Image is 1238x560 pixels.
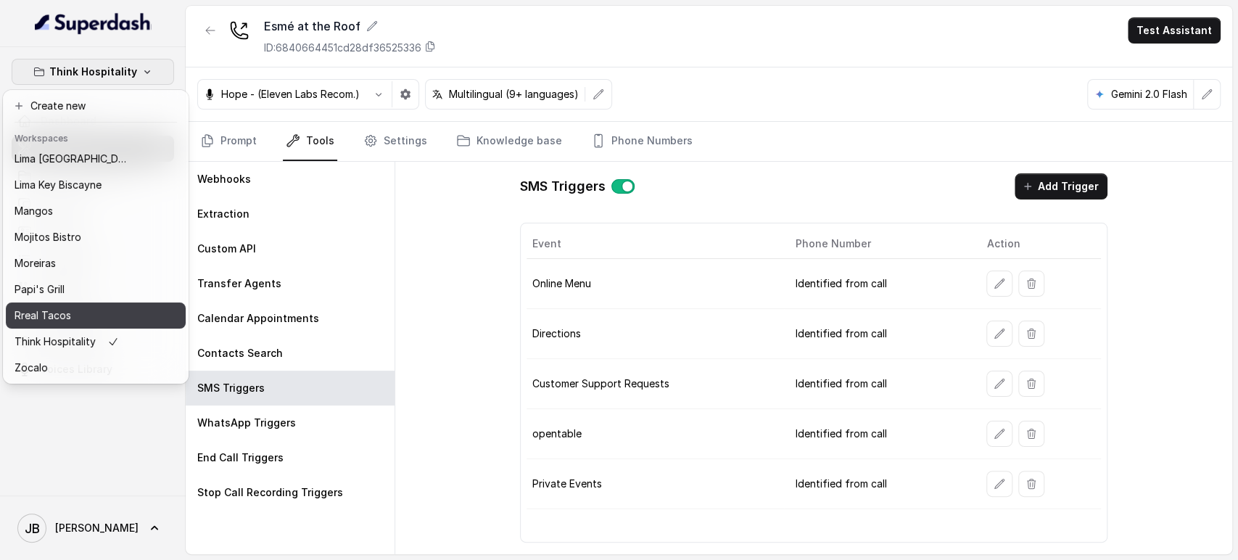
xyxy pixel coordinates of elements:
p: Rreal Tacos [15,307,71,324]
p: Lima [GEOGRAPHIC_DATA] [15,150,131,168]
button: Think Hospitality [12,59,174,85]
p: Mangos [15,202,53,220]
p: Think Hospitality [49,63,137,81]
p: Think Hospitality [15,333,96,350]
header: Workspaces [6,125,186,149]
p: Lima Key Biscayne [15,176,102,194]
div: Think Hospitality [3,90,189,384]
button: Create new [6,93,186,119]
p: Moreiras [15,255,56,272]
p: Mojitos Bistro [15,228,81,246]
p: Zocalo [15,359,48,376]
p: Papi's Grill [15,281,65,298]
